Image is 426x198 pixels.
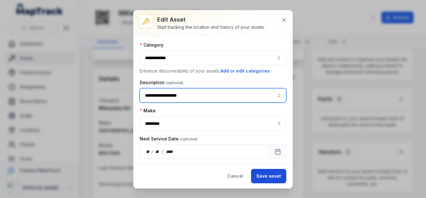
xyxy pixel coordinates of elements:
button: Add or edit categories [220,68,270,74]
button: Calendar [269,145,286,159]
label: Make [140,108,156,114]
button: Save asset [251,169,286,183]
label: Category [140,42,163,48]
div: day, [145,149,151,155]
h3: Edit asset [157,15,265,24]
label: Description [140,79,183,86]
div: Start tracking the location and history of your assets. [157,24,265,30]
input: asset-edit:description-label [140,88,286,103]
button: Cancel [222,169,249,183]
div: / [151,149,153,155]
input: asset-edit:cf[9e2fc107-2520-4a87-af5f-f70990c66785]-label [140,116,286,131]
div: / [162,149,164,155]
div: month, [153,149,162,155]
label: Next Service Date [140,136,197,142]
div: year, [164,149,175,155]
p: Enhance discoverability of your assets. [140,68,286,74]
